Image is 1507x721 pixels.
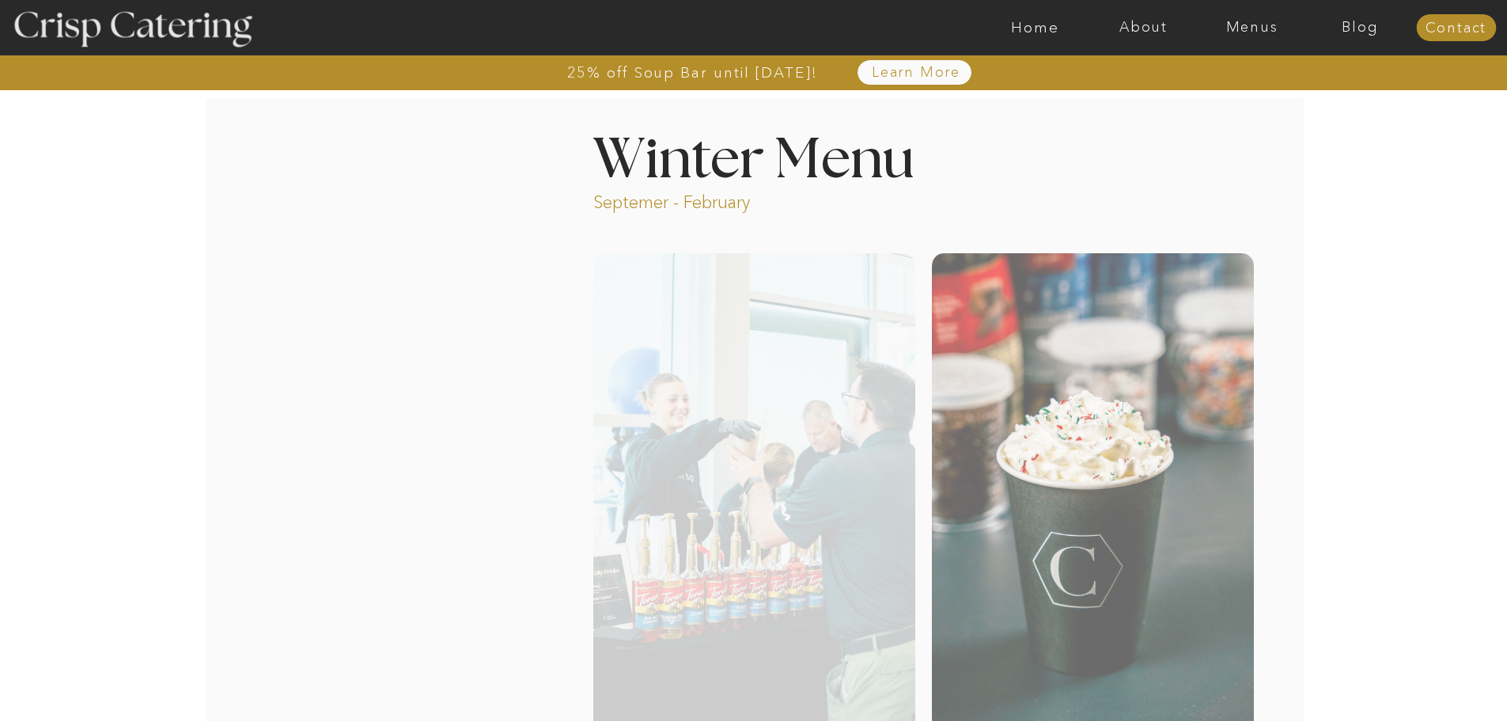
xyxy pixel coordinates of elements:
[1416,21,1496,36] a: Contact
[1306,20,1414,36] a: Blog
[1198,20,1306,36] a: Menus
[534,133,974,180] h1: Winter Menu
[835,65,998,81] a: Learn More
[981,20,1089,36] a: Home
[510,65,875,81] a: 25% off Soup Bar until [DATE]!
[1380,642,1507,721] iframe: podium webchat widget bubble
[1089,20,1198,36] a: About
[593,191,811,209] p: Septemer - February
